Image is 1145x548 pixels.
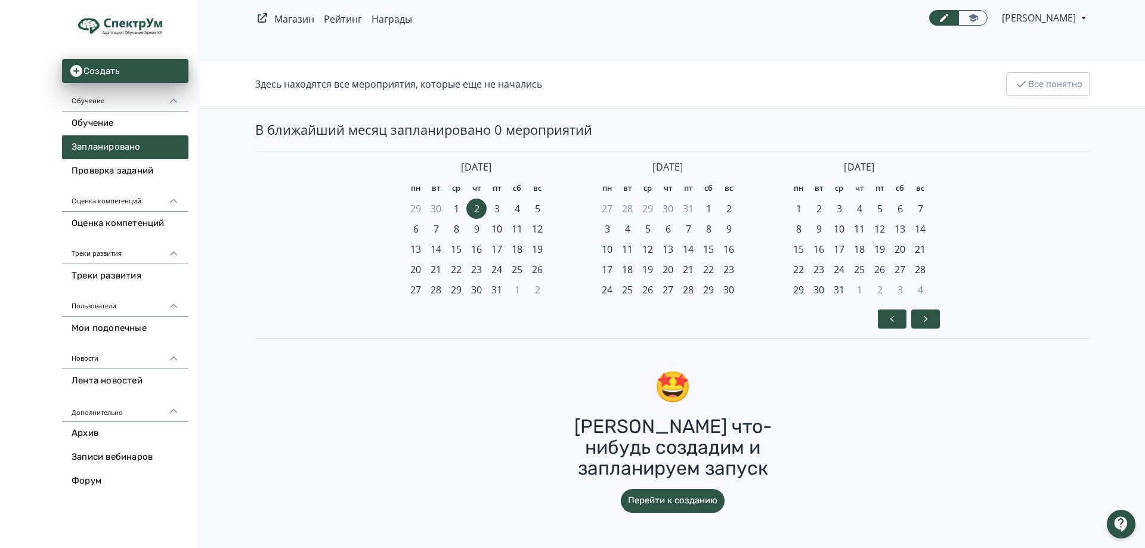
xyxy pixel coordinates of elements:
span: 31 [683,202,694,216]
span: 17 [602,262,612,277]
a: Магазин [274,13,314,26]
span: 15 [793,242,804,256]
span: 16 [471,242,482,256]
span: 8 [454,222,459,236]
span: 24 [834,262,844,277]
span: 27 [410,283,421,297]
div: Оценка компетенций [62,183,188,212]
div: Дополнительно [62,393,188,422]
span: 3 [605,222,610,236]
span: чт [664,182,673,194]
span: 31 [491,283,502,297]
span: 8 [706,222,711,236]
span: 29 [642,202,653,216]
span: вт [623,182,632,194]
span: 28 [683,283,694,297]
span: 30 [431,202,441,216]
span: 20 [895,242,905,256]
span: 5 [645,222,651,236]
a: Рейтинг [324,13,362,26]
span: сб [513,182,521,194]
span: 11 [622,242,633,256]
span: 3 [898,283,903,297]
span: 26 [532,262,543,277]
span: 10 [834,222,844,236]
span: 29 [410,202,421,216]
span: 5 [535,202,540,216]
span: 30 [471,283,482,297]
span: 1 [706,202,711,216]
span: 1 [857,283,862,297]
span: 4 [515,202,520,216]
span: 18 [622,262,633,277]
a: Лента новостей [62,369,188,393]
a: Награды [372,13,412,26]
span: 22 [451,262,462,277]
span: 13 [895,222,905,236]
span: сб [704,182,713,194]
span: 6 [666,222,671,236]
span: 21 [431,262,441,277]
span: ср [452,182,460,194]
span: 16 [723,242,734,256]
span: 21 [915,242,926,256]
span: 24 [491,262,502,277]
span: 24 [602,283,612,297]
div: В ближайший месяц запланировано 0 мероприятий [255,120,1090,139]
span: 14 [915,222,926,236]
span: 22 [793,262,804,277]
span: пн [794,182,803,194]
span: 13 [663,242,673,256]
span: 28 [915,262,926,277]
a: Записи вебинаров [62,445,188,469]
span: 12 [642,242,653,256]
span: 27 [602,202,612,216]
span: 4 [625,222,630,236]
span: 2 [877,283,883,297]
span: 1 [515,283,520,297]
span: пн [602,182,612,194]
span: 17 [834,242,844,256]
span: 2 [535,283,540,297]
div: Новости [62,340,188,369]
span: 15 [703,242,714,256]
span: 17 [491,242,502,256]
span: 26 [874,262,885,277]
span: 4 [918,283,923,297]
a: Проверка заданий [62,159,188,183]
div: [DATE] [597,161,739,174]
div: Треки развития [62,236,188,264]
span: 14 [683,242,694,256]
a: Форум [62,469,188,493]
span: 23 [471,262,482,277]
span: 7 [434,222,439,236]
span: 29 [703,283,714,297]
span: 20 [663,262,673,277]
span: чт [472,182,481,194]
span: 1 [796,202,801,216]
div: Здесь находятся все мероприятия, которые еще не начались [255,77,542,91]
span: 2 [816,202,822,216]
span: 4 [857,202,862,216]
a: Треки развития [62,264,188,288]
span: 18 [854,242,865,256]
a: Запланировано [62,135,188,159]
span: чт [855,182,864,194]
span: вс [533,182,541,194]
span: 12 [874,222,885,236]
span: 19 [532,242,543,256]
span: 18 [512,242,522,256]
span: 3 [494,202,500,216]
span: пт [684,182,693,194]
span: 11 [512,222,522,236]
span: ср [643,182,652,194]
span: вс [725,182,733,194]
span: Владислав Малюченко [1002,11,1078,25]
a: Оценка компетенций [62,212,188,236]
span: 16 [813,242,824,256]
span: ср [835,182,843,194]
span: 25 [854,262,865,277]
span: 9 [816,222,822,236]
span: 23 [723,262,734,277]
span: пт [493,182,502,194]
